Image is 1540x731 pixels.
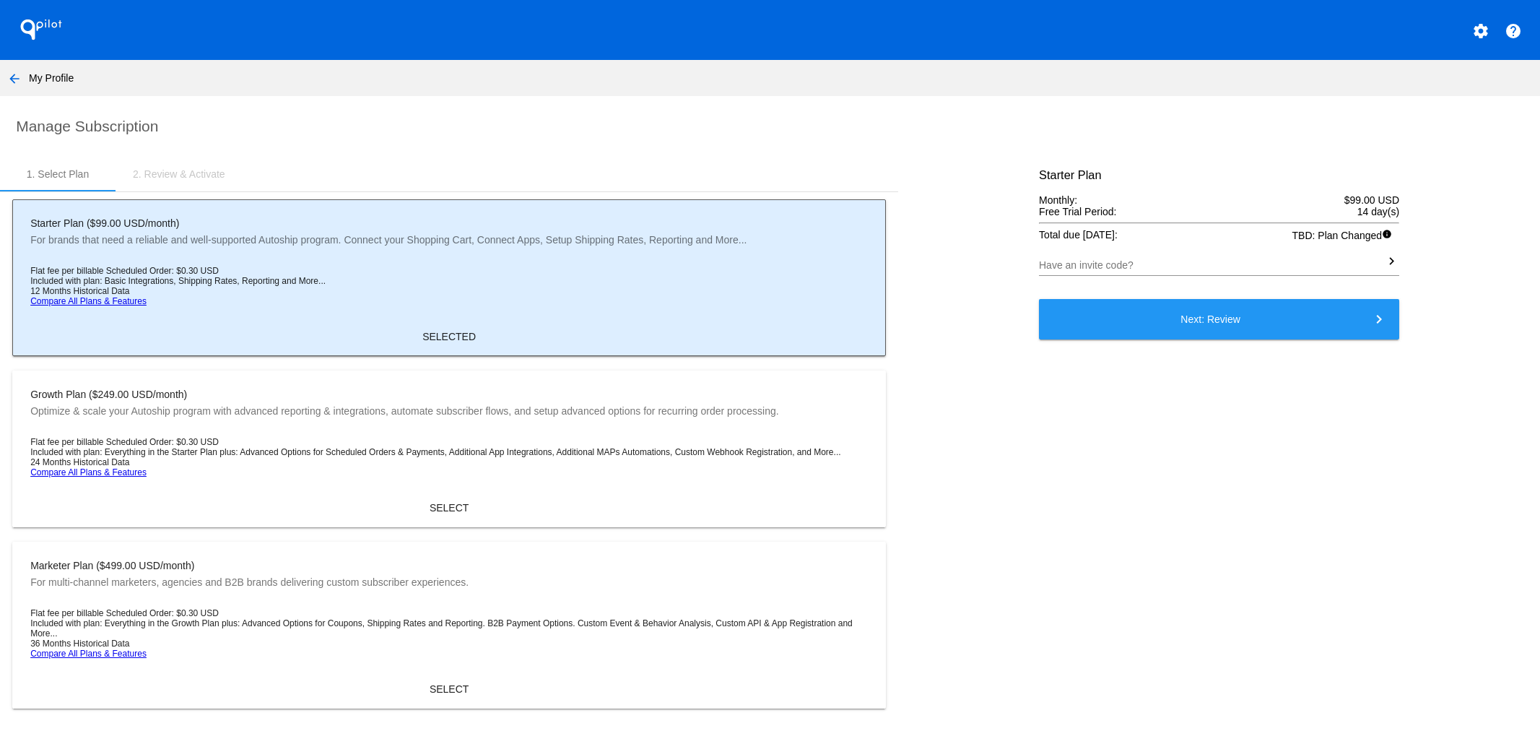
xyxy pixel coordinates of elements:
[430,683,469,695] span: SELECT
[30,649,147,659] a: Compare All Plans & Features
[1039,299,1399,339] button: Next: Review
[30,576,469,597] mat-card-subtitle: For multi-channel marketers, agencies and B2B brands delivering custom subscriber experiences.
[1039,229,1399,241] div: Total due [DATE]:
[1505,22,1522,40] mat-icon: help
[1384,253,1399,270] mat-icon: keyboard_arrow_right
[30,457,868,467] li: 24 Months Historical Data
[1039,206,1399,217] div: Free Trial Period:
[19,324,879,350] button: SELECTED
[30,389,779,400] mat-card-title: Growth Plan ($249.00 USD/month)
[16,118,1528,135] h2: Manage Subscription
[1039,168,1399,182] h3: Starter Plan
[30,639,868,649] li: 36 Months Historical Data
[30,560,469,571] mat-card-title: Marketer Plan ($499.00 USD/month)
[1472,22,1489,40] mat-icon: settings
[12,15,70,44] h1: QPilot
[30,296,147,306] a: Compare All Plans & Features
[1344,194,1399,206] span: $99.00 USD
[1370,306,1388,324] mat-icon: keyboard_arrow_right
[30,618,868,639] li: Included with plan: Everything in the Growth Plan plus: Advanced Options for Coupons, Shipping Ra...
[430,502,469,514] span: SELECT
[27,168,89,180] div: 1. Select Plan
[6,70,23,87] mat-icon: arrow_back
[1039,194,1399,206] div: Monthly:
[1357,206,1399,217] span: 14 day(s)
[1382,229,1399,246] mat-icon: info
[1292,229,1400,246] span: TBD: Plan Changed
[30,467,147,477] a: Compare All Plans & Features
[422,331,476,342] span: SELECTED
[133,168,225,180] div: 2. Review & Activate
[1039,260,1384,272] input: Have an invite code?
[19,495,879,521] button: SELECT
[30,447,868,457] li: Included with plan: Everything in the Starter Plan plus: Advanced Options for Scheduled Orders & ...
[19,676,879,702] button: SELECT
[30,266,868,276] li: Flat fee per billable Scheduled Order: $0.30 USD
[30,437,868,447] li: Flat fee per billable Scheduled Order: $0.30 USD
[30,608,868,618] li: Flat fee per billable Scheduled Order: $0.30 USD
[1180,313,1240,325] span: Next: Review
[30,405,779,425] mat-card-subtitle: Optimize & scale your Autoship program with advanced reporting & integrations, automate subscribe...
[30,234,747,254] mat-card-subtitle: For brands that need a reliable and well-supported Autoship program. Connect your Shopping Cart, ...
[30,276,868,286] li: Included with plan: Basic Integrations, Shipping Rates, Reporting and More...
[30,217,747,229] mat-card-title: Starter Plan ($99.00 USD/month)
[30,286,868,296] li: 12 Months Historical Data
